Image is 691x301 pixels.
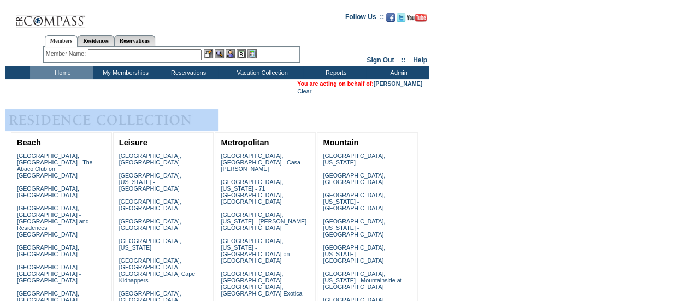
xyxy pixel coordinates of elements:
[17,205,89,238] a: [GEOGRAPHIC_DATA], [GEOGRAPHIC_DATA] - [GEOGRAPHIC_DATA] and Residences [GEOGRAPHIC_DATA]
[374,80,422,87] a: [PERSON_NAME]
[386,16,395,23] a: Become our fan on Facebook
[323,244,385,264] a: [GEOGRAPHIC_DATA], [US_STATE] - [GEOGRAPHIC_DATA]
[366,66,429,79] td: Admin
[221,211,306,231] a: [GEOGRAPHIC_DATA], [US_STATE] - [PERSON_NAME][GEOGRAPHIC_DATA]
[367,56,394,64] a: Sign Out
[323,138,358,147] a: Mountain
[119,152,181,166] a: [GEOGRAPHIC_DATA], [GEOGRAPHIC_DATA]
[323,192,385,211] a: [GEOGRAPHIC_DATA], [US_STATE] - [GEOGRAPHIC_DATA]
[17,244,79,257] a: [GEOGRAPHIC_DATA], [GEOGRAPHIC_DATA]
[46,49,88,58] div: Member Name:
[30,66,93,79] td: Home
[119,238,181,251] a: [GEOGRAPHIC_DATA], [US_STATE]
[93,66,156,79] td: My Memberships
[156,66,218,79] td: Reservations
[397,13,405,22] img: Follow us on Twitter
[237,49,246,58] img: Reservations
[407,16,427,23] a: Subscribe to our YouTube Channel
[401,56,406,64] span: ::
[226,49,235,58] img: Impersonate
[247,49,257,58] img: b_calculator.gif
[17,152,93,179] a: [GEOGRAPHIC_DATA], [GEOGRAPHIC_DATA] - The Abaco Club on [GEOGRAPHIC_DATA]
[17,138,41,147] a: Beach
[303,66,366,79] td: Reports
[221,270,302,297] a: [GEOGRAPHIC_DATA], [GEOGRAPHIC_DATA] - [GEOGRAPHIC_DATA], [GEOGRAPHIC_DATA] Exotica
[119,257,195,284] a: [GEOGRAPHIC_DATA], [GEOGRAPHIC_DATA] - [GEOGRAPHIC_DATA] Cape Kidnappers
[17,185,79,198] a: [GEOGRAPHIC_DATA], [GEOGRAPHIC_DATA]
[297,88,311,95] a: Clear
[397,16,405,23] a: Follow us on Twitter
[78,35,114,46] a: Residences
[218,66,303,79] td: Vacation Collection
[323,152,385,166] a: [GEOGRAPHIC_DATA], [US_STATE]
[221,138,269,147] a: Metropolitan
[119,218,181,231] a: [GEOGRAPHIC_DATA], [GEOGRAPHIC_DATA]
[119,198,181,211] a: [GEOGRAPHIC_DATA], [GEOGRAPHIC_DATA]
[323,172,385,185] a: [GEOGRAPHIC_DATA], [GEOGRAPHIC_DATA]
[204,49,213,58] img: b_edit.gif
[119,172,181,192] a: [GEOGRAPHIC_DATA], [US_STATE] - [GEOGRAPHIC_DATA]
[45,35,78,47] a: Members
[413,56,427,64] a: Help
[221,179,283,205] a: [GEOGRAPHIC_DATA], [US_STATE] - 71 [GEOGRAPHIC_DATA], [GEOGRAPHIC_DATA]
[215,49,224,58] img: View
[297,80,422,87] span: You are acting on behalf of:
[5,16,14,17] img: i.gif
[5,109,218,131] img: Destinations by Exclusive Resorts
[119,138,147,147] a: Leisure
[407,14,427,22] img: Subscribe to our YouTube Channel
[323,218,385,238] a: [GEOGRAPHIC_DATA], [US_STATE] - [GEOGRAPHIC_DATA]
[221,152,300,172] a: [GEOGRAPHIC_DATA], [GEOGRAPHIC_DATA] - Casa [PERSON_NAME]
[15,5,86,28] img: Compass Home
[323,270,401,290] a: [GEOGRAPHIC_DATA], [US_STATE] - Mountainside at [GEOGRAPHIC_DATA]
[221,238,290,264] a: [GEOGRAPHIC_DATA], [US_STATE] - [GEOGRAPHIC_DATA] on [GEOGRAPHIC_DATA]
[17,264,81,284] a: [GEOGRAPHIC_DATA] - [GEOGRAPHIC_DATA] - [GEOGRAPHIC_DATA]
[386,13,395,22] img: Become our fan on Facebook
[345,12,384,25] td: Follow Us ::
[114,35,155,46] a: Reservations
